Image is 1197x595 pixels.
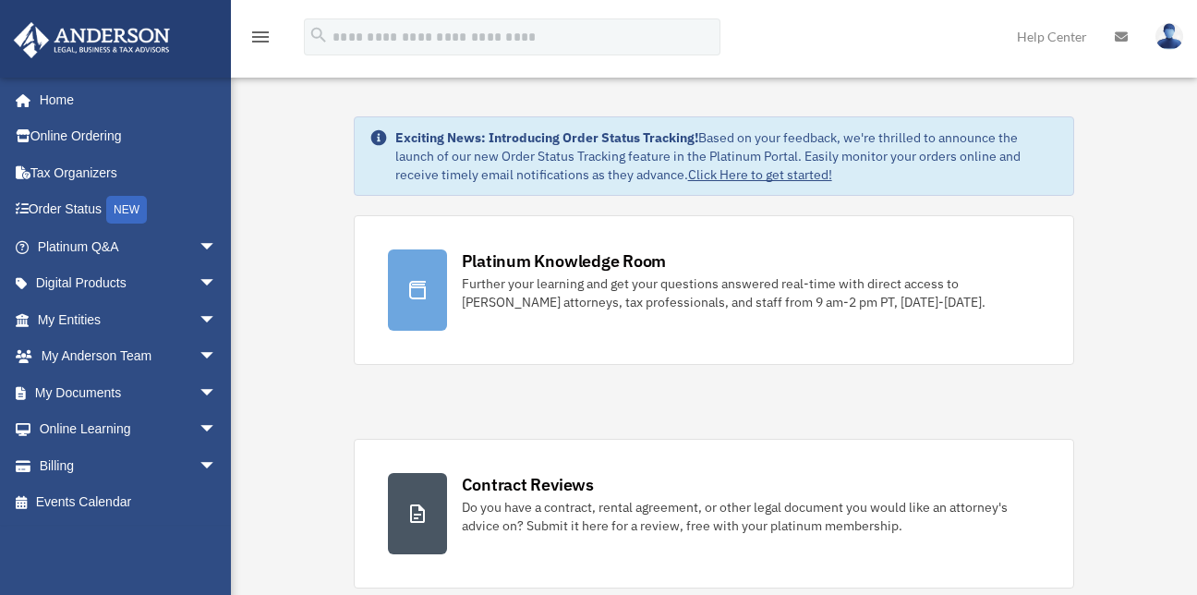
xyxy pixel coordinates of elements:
[13,374,245,411] a: My Documentsarrow_drop_down
[13,484,245,521] a: Events Calendar
[13,228,245,265] a: Platinum Q&Aarrow_drop_down
[462,473,594,496] div: Contract Reviews
[13,447,245,484] a: Billingarrow_drop_down
[688,166,832,183] a: Click Here to get started!
[308,25,329,45] i: search
[249,32,272,48] a: menu
[354,215,1075,365] a: Platinum Knowledge Room Further your learning and get your questions answered real-time with dire...
[462,249,667,273] div: Platinum Knowledge Room
[199,228,236,266] span: arrow_drop_down
[13,118,245,155] a: Online Ordering
[106,196,147,224] div: NEW
[8,22,175,58] img: Anderson Advisors Platinum Portal
[13,301,245,338] a: My Entitiesarrow_drop_down
[462,498,1041,535] div: Do you have a contract, rental agreement, or other legal document you would like an attorney's ad...
[13,191,245,229] a: Order StatusNEW
[199,265,236,303] span: arrow_drop_down
[462,274,1041,311] div: Further your learning and get your questions answered real-time with direct access to [PERSON_NAM...
[199,338,236,376] span: arrow_drop_down
[1155,23,1183,50] img: User Pic
[395,129,698,146] strong: Exciting News: Introducing Order Status Tracking!
[199,374,236,412] span: arrow_drop_down
[13,411,245,448] a: Online Learningarrow_drop_down
[13,265,245,302] a: Digital Productsarrow_drop_down
[199,447,236,485] span: arrow_drop_down
[13,338,245,375] a: My Anderson Teamarrow_drop_down
[199,301,236,339] span: arrow_drop_down
[13,154,245,191] a: Tax Organizers
[199,411,236,449] span: arrow_drop_down
[395,128,1059,184] div: Based on your feedback, we're thrilled to announce the launch of our new Order Status Tracking fe...
[13,81,236,118] a: Home
[354,439,1075,589] a: Contract Reviews Do you have a contract, rental agreement, or other legal document you would like...
[249,26,272,48] i: menu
